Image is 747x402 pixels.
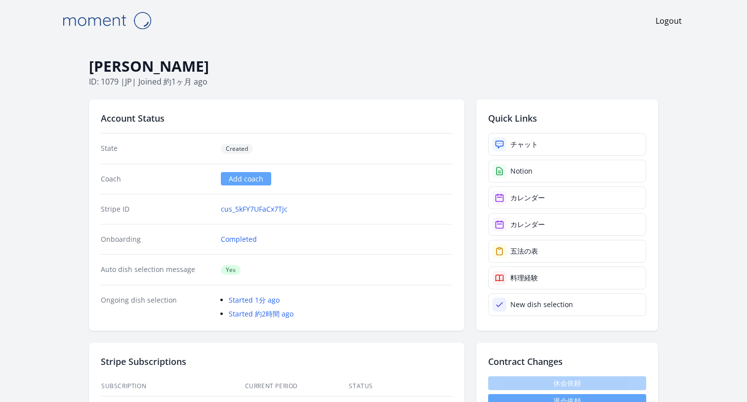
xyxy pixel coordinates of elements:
a: Notion [488,160,646,182]
dt: Ongoing dish selection [101,295,213,319]
div: 五法の表 [510,246,538,256]
a: カレンダー [488,186,646,209]
dt: Onboarding [101,234,213,244]
p: ID: 1079 | | Joined 約1ヶ月 ago [89,76,658,88]
div: チャット [510,139,538,149]
th: Current Period [245,376,349,397]
h2: Account Status [101,111,453,125]
h2: Contract Changes [488,355,646,368]
th: Subscription [101,376,245,397]
a: Started 1分 ago [229,295,280,305]
a: Started 約2時間 ago [229,309,293,318]
div: 料理経験 [510,273,538,283]
img: Moment [57,8,156,33]
a: 料理経験 [488,267,646,289]
a: Add coach [221,172,271,185]
h2: Quick Links [488,111,646,125]
a: New dish selection [488,293,646,316]
div: カレンダー [510,220,545,229]
dt: Coach [101,174,213,184]
dt: State [101,143,213,154]
a: 五法の表 [488,240,646,263]
dt: Auto dish selection message [101,265,213,275]
a: cus_SkFY7UFaCx7Tjc [221,204,288,214]
div: Notion [510,166,533,176]
span: Created [221,144,253,154]
span: jp [125,76,132,87]
a: Logout [656,15,682,27]
h1: [PERSON_NAME] [89,57,658,76]
span: Yes [221,265,241,275]
a: チャット [488,133,646,156]
a: Completed [221,234,257,244]
span: 休会依頼 [488,376,646,390]
h2: Stripe Subscriptions [101,355,453,368]
a: カレンダー [488,213,646,236]
th: Status [348,376,453,397]
div: New dish selection [510,300,573,310]
div: カレンダー [510,193,545,203]
dt: Stripe ID [101,204,213,214]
